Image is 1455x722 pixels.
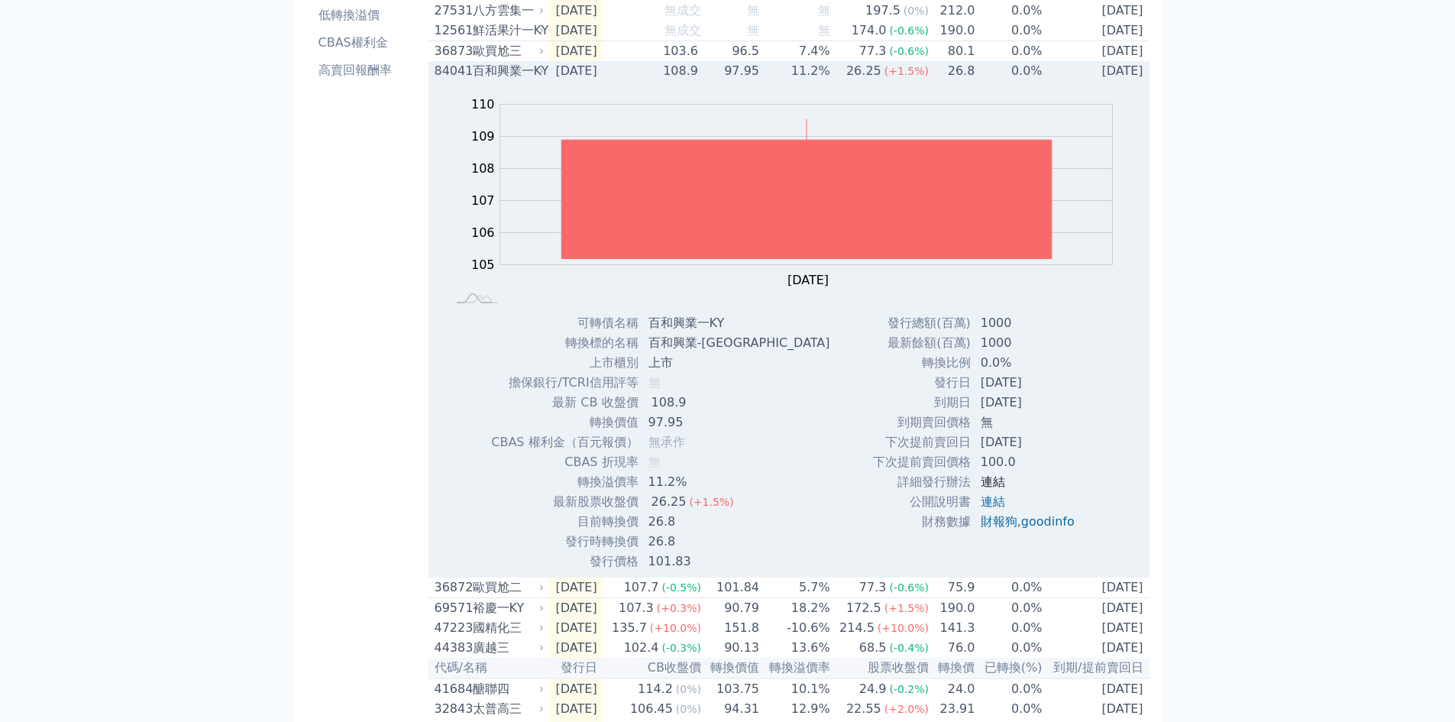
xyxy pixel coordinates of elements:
[490,353,639,373] td: 上市櫃別
[548,598,603,619] td: [DATE]
[648,493,690,511] div: 26.25
[312,3,422,28] a: 低轉換溢價
[972,333,1087,353] td: 1000
[490,552,639,571] td: 發行價格
[639,313,842,333] td: 百和興業一KY
[621,639,662,657] div: 102.4
[930,678,975,699] td: 24.0
[889,581,929,594] span: (-0.6%)
[843,700,884,718] div: 22.55
[930,21,975,41] td: 190.0
[1043,658,1149,678] th: 到期/提前賣回日
[975,578,1043,598] td: 0.0%
[975,41,1043,62] td: 0.0%
[639,532,842,552] td: 26.8
[490,413,639,432] td: 轉換價值
[490,512,639,532] td: 目前轉換價
[648,435,685,449] span: 無承作
[689,496,733,508] span: (+1.5%)
[490,472,639,492] td: 轉換溢價率
[884,65,929,77] span: (+1.5%)
[548,1,603,21] td: [DATE]
[627,700,676,718] div: 106.45
[972,432,1087,452] td: [DATE]
[972,313,1087,333] td: 1000
[889,24,929,37] span: (-0.6%)
[1043,699,1149,719] td: [DATE]
[843,62,884,80] div: 26.25
[975,1,1043,21] td: 0.0%
[548,658,603,678] th: 發行日
[490,532,639,552] td: 發行時轉換價
[661,581,701,594] span: (-0.5%)
[981,474,1005,489] a: 連結
[702,658,760,678] th: 轉換價值
[760,61,831,81] td: 11.2%
[473,2,542,20] div: 八方雲集一
[548,678,603,699] td: [DATE]
[981,494,1005,509] a: 連結
[471,97,495,112] tspan: 110
[1043,21,1149,41] td: [DATE]
[1043,618,1149,638] td: [DATE]
[639,512,842,532] td: 26.8
[981,514,1017,529] a: 財報狗
[473,619,542,637] div: 國精化三
[1043,1,1149,21] td: [DATE]
[473,578,542,597] div: 歐買尬二
[490,333,639,353] td: 轉換標的名稱
[473,42,542,60] div: 歐買尬三
[471,193,495,208] tspan: 107
[930,658,975,678] th: 轉換價
[760,678,831,699] td: 10.1%
[639,413,842,432] td: 97.95
[856,639,890,657] div: 68.5
[609,619,650,637] div: 135.7
[872,333,972,353] td: 最新餘額(百萬)
[972,353,1087,373] td: 0.0%
[490,393,639,413] td: 最新 CB 收盤價
[490,432,639,452] td: CBAS 權利金（百元報價）
[702,61,760,81] td: 97.95
[561,119,1052,259] g: Series
[471,161,495,176] tspan: 108
[471,257,495,272] tspan: 105
[639,552,842,571] td: 101.83
[473,62,542,80] div: 百和興業一KY
[428,658,548,678] th: 代碼/名稱
[1043,41,1149,62] td: [DATE]
[747,23,759,37] span: 無
[473,700,542,718] div: 太普高三
[648,393,690,412] div: 108.9
[862,2,904,20] div: 197.5
[435,62,469,80] div: 84041
[1021,514,1075,529] a: goodinfo
[548,21,603,41] td: [DATE]
[548,41,603,62] td: [DATE]
[648,455,661,469] span: 無
[702,598,760,619] td: 90.79
[872,313,972,333] td: 發行總額(百萬)
[548,61,603,81] td: [DATE]
[872,432,972,452] td: 下次提前賣回日
[930,618,975,638] td: 141.3
[650,622,701,634] span: (+10.0%)
[930,578,975,598] td: 75.9
[435,21,469,40] div: 12561
[657,602,701,614] span: (+0.3%)
[856,680,890,698] div: 24.9
[312,34,422,52] li: CBAS權利金
[603,658,702,678] th: CB收盤價
[884,602,929,614] span: (+1.5%)
[856,42,890,60] div: 77.3
[975,618,1043,638] td: 0.0%
[930,598,975,619] td: 190.0
[975,699,1043,719] td: 0.0%
[464,97,1136,287] g: Chart
[548,638,603,658] td: [DATE]
[435,700,469,718] div: 32843
[878,622,929,634] span: (+10.0%)
[639,333,842,353] td: 百和興業-[GEOGRAPHIC_DATA]
[490,452,639,472] td: CBAS 折現率
[616,599,657,617] div: 107.3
